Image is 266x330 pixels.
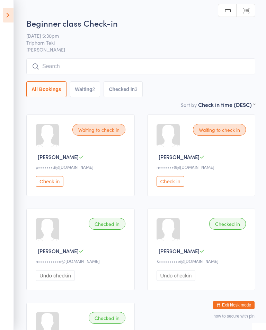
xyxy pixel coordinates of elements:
[135,86,138,92] div: 3
[159,247,199,255] span: [PERSON_NAME]
[26,32,245,39] span: [DATE] 5:30pm
[89,312,125,324] div: Checked in
[181,101,197,108] label: Sort by
[209,218,246,230] div: Checked in
[36,164,127,170] div: p•••••••d@[DOMAIN_NAME]
[38,153,79,161] span: [PERSON_NAME]
[38,247,79,255] span: [PERSON_NAME]
[104,81,143,97] button: Checked in3
[157,176,184,187] button: Check in
[193,124,246,136] div: Waiting to check in
[72,124,125,136] div: Waiting to check in
[26,58,255,74] input: Search
[36,176,63,187] button: Check in
[26,46,255,53] span: [PERSON_NAME]
[92,86,95,92] div: 2
[213,301,255,309] button: Exit kiosk mode
[157,270,196,281] button: Undo checkin
[26,17,255,29] h2: Beginner class Check-in
[70,81,100,97] button: Waiting2
[36,258,127,264] div: n••••••••••e@[DOMAIN_NAME]
[26,39,245,46] span: Tripharn Teki
[157,258,248,264] div: K•••••••••e@[DOMAIN_NAME]
[26,81,66,97] button: All Bookings
[198,101,255,108] div: Check in time (DESC)
[89,218,125,230] div: Checked in
[159,153,199,161] span: [PERSON_NAME]
[36,270,75,281] button: Undo checkin
[213,314,255,319] button: how to secure with pin
[157,164,248,170] div: n•••••••6@[DOMAIN_NAME]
